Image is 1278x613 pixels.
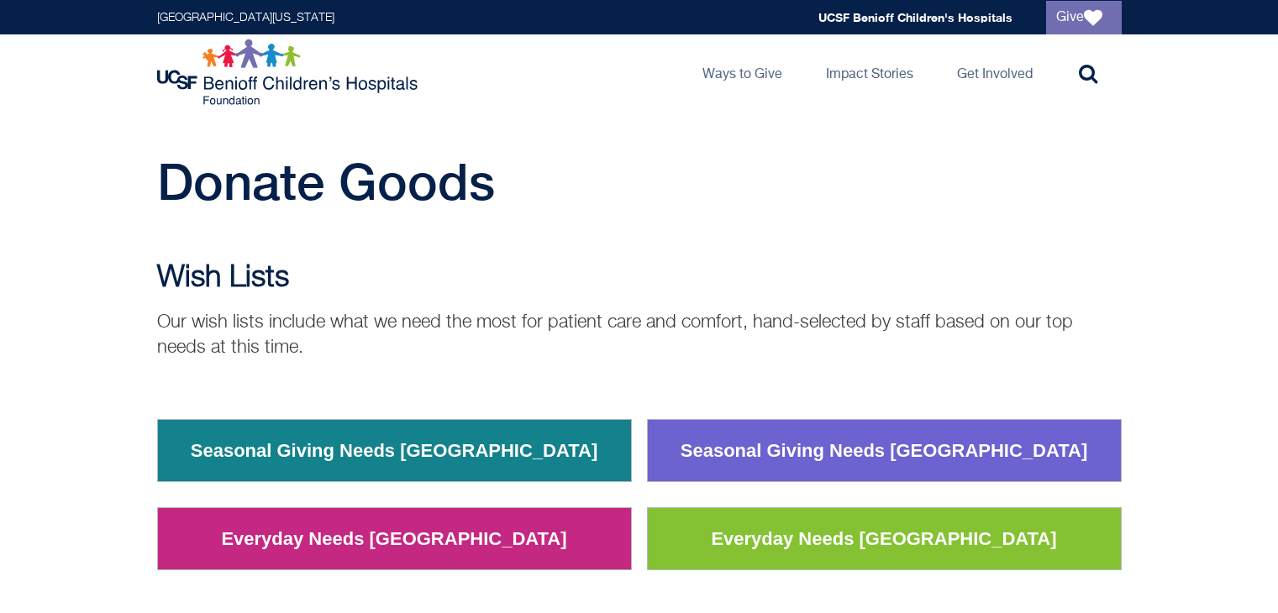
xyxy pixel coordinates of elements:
[157,310,1122,360] p: Our wish lists include what we need the most for patient care and comfort, hand-selected by staff...
[178,429,611,473] a: Seasonal Giving Needs [GEOGRAPHIC_DATA]
[157,152,495,211] span: Donate Goods
[944,34,1046,110] a: Get Involved
[813,34,927,110] a: Impact Stories
[689,34,796,110] a: Ways to Give
[818,10,1012,24] a: UCSF Benioff Children's Hospitals
[1046,1,1122,34] a: Give
[208,517,579,561] a: Everyday Needs [GEOGRAPHIC_DATA]
[157,261,1122,295] h2: Wish Lists
[157,12,334,24] a: [GEOGRAPHIC_DATA][US_STATE]
[668,429,1101,473] a: Seasonal Giving Needs [GEOGRAPHIC_DATA]
[157,39,422,106] img: Logo for UCSF Benioff Children's Hospitals Foundation
[698,517,1069,561] a: Everyday Needs [GEOGRAPHIC_DATA]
